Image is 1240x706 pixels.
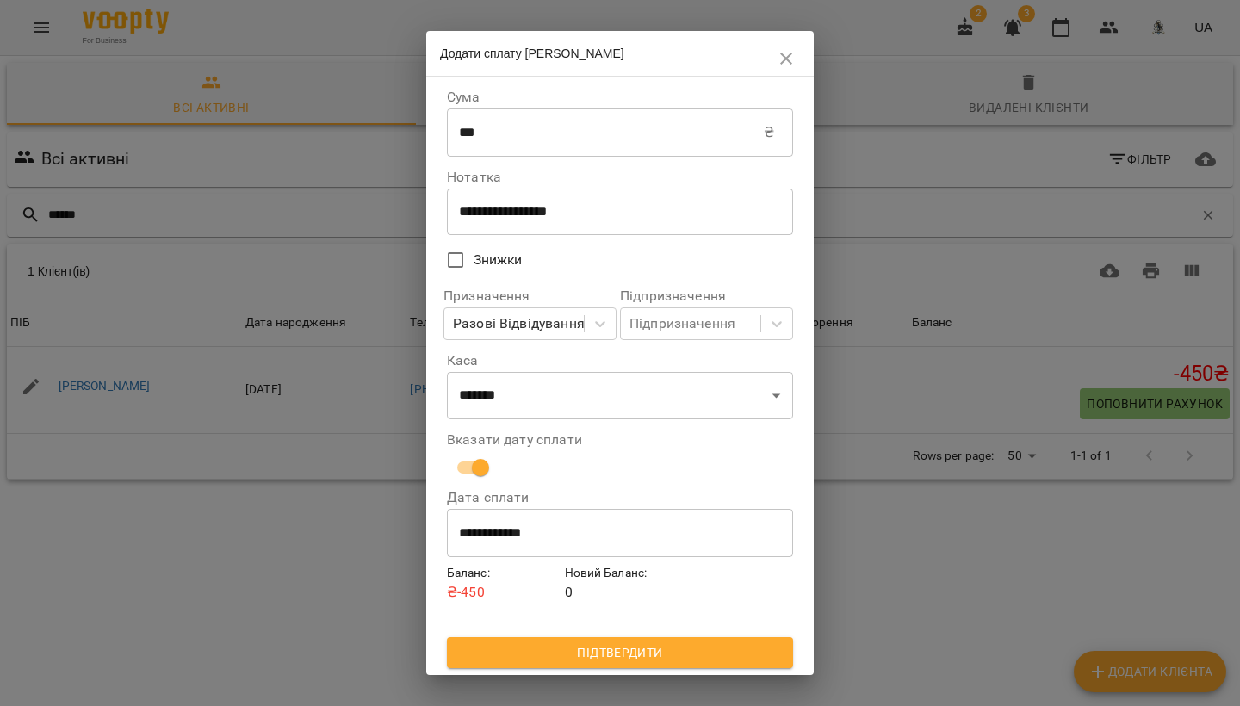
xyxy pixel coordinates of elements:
label: Підпризначення [620,289,793,303]
div: Підпризначення [629,313,735,334]
span: Знижки [474,250,523,270]
span: Підтвердити [461,642,779,663]
div: Разові Відвідування [453,313,585,334]
label: Каса [447,354,793,368]
label: Вказати дату сплати [447,433,793,447]
button: Підтвердити [447,637,793,668]
p: ₴ [764,122,774,143]
span: Додати сплату [PERSON_NAME] [440,46,624,60]
label: Дата сплати [447,491,793,505]
h6: Новий Баланс : [565,564,676,583]
label: Нотатка [447,170,793,184]
div: 0 [561,560,679,606]
label: Призначення [443,289,617,303]
label: Сума [447,90,793,104]
p: ₴ -450 [447,582,558,603]
h6: Баланс : [447,564,558,583]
